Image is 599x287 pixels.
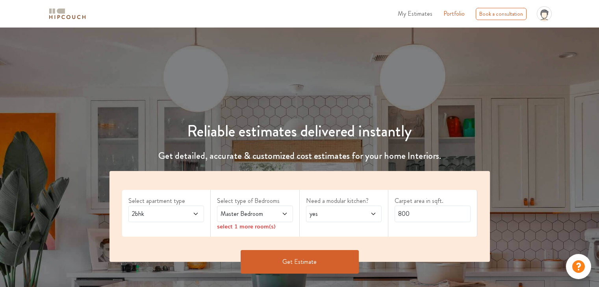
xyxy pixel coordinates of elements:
a: Portfolio [443,9,465,18]
input: Enter area sqft [395,206,471,222]
span: yes [308,209,360,219]
span: logo-horizontal.svg [48,5,87,23]
label: Select type of Bedrooms [217,196,293,206]
label: Select apartment type [128,196,204,206]
h1: Reliable estimates delivered instantly [105,122,495,141]
button: Get Estimate [241,250,359,274]
div: select 1 more room(s) [217,222,293,230]
img: logo-horizontal.svg [48,7,87,21]
div: Book a consultation [476,8,527,20]
span: Master Bedroom [219,209,271,219]
span: 2bhk [130,209,182,219]
label: Carpet area in sqft. [395,196,471,206]
h4: Get detailed, accurate & customized cost estimates for your home Interiors. [105,150,495,162]
label: Need a modular kitchen? [306,196,382,206]
span: My Estimates [398,9,432,18]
